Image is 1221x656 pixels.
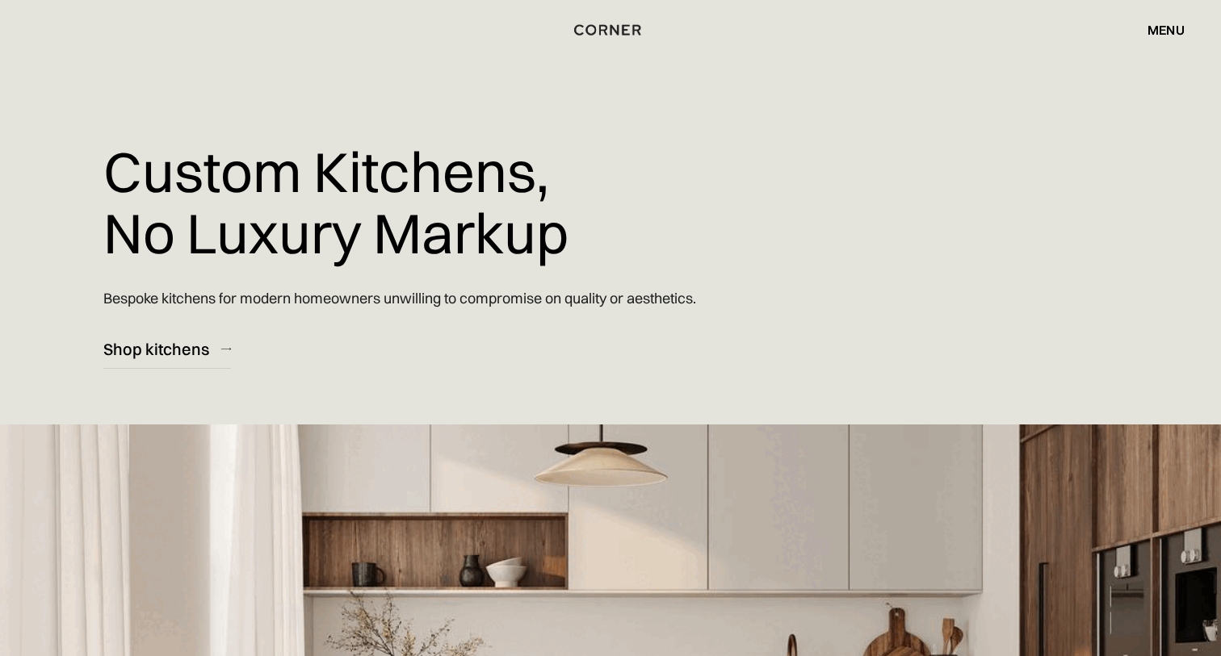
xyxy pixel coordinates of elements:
a: Shop kitchens [103,329,231,369]
a: home [561,19,660,40]
div: menu [1148,23,1185,36]
p: Bespoke kitchens for modern homeowners unwilling to compromise on quality or aesthetics. [103,275,696,321]
h1: Custom Kitchens, No Luxury Markup [103,129,569,275]
div: menu [1131,16,1185,44]
div: Shop kitchens [103,338,209,360]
